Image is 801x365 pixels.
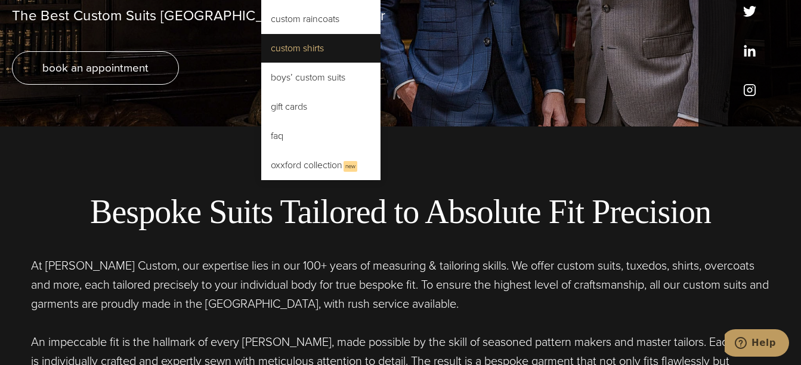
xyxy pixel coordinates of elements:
[12,7,789,24] h1: The Best Custom Suits [GEOGRAPHIC_DATA] Has to Offer
[42,59,149,76] span: book an appointment
[12,51,179,85] a: book an appointment
[12,192,789,232] h2: Bespoke Suits Tailored to Absolute Fit Precision
[261,63,381,92] a: Boys’ Custom Suits
[261,5,381,33] a: Custom Raincoats
[31,256,771,313] p: At [PERSON_NAME] Custom, our expertise lies in our 100+ years of measuring & tailoring skills. We...
[261,34,381,63] a: Custom Shirts
[261,122,381,150] a: FAQ
[344,161,357,172] span: New
[261,151,381,180] a: Oxxford CollectionNew
[261,92,381,121] a: Gift Cards
[725,329,789,359] iframe: Opens a widget where you can chat to one of our agents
